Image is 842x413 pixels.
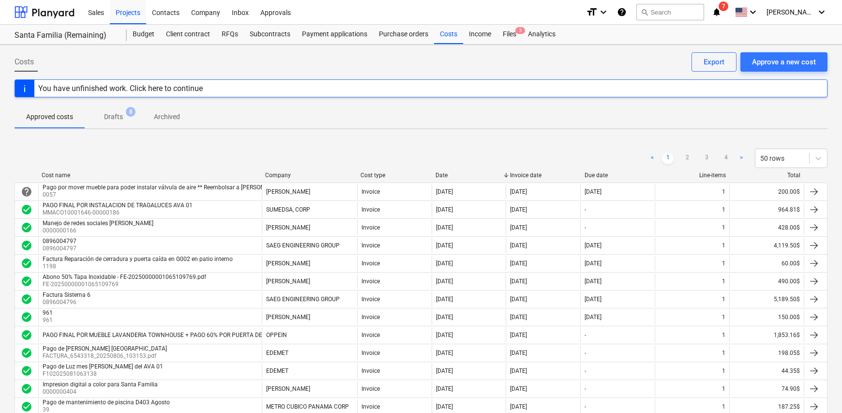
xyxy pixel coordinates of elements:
div: [DATE] [436,385,453,392]
div: - [585,224,586,231]
div: 150.00$ [729,309,804,325]
p: 961 [43,316,55,324]
div: 60.00$ [729,256,804,271]
div: Invoice [361,350,380,356]
div: [DATE] [510,188,527,195]
div: Line-items [659,172,726,179]
a: Budget [127,25,160,44]
span: check_circle [21,401,32,413]
p: 0896004796 [43,298,92,306]
div: [DATE] [436,367,453,374]
p: Archived [154,112,180,122]
div: Invoice [361,260,380,267]
div: [DATE] [436,314,453,321]
div: 1 [722,260,725,267]
div: [DATE] [436,278,453,285]
div: [DATE] [436,332,453,338]
a: Page 1 is your current page [662,153,674,164]
p: Drafts [104,112,123,122]
span: check_circle [21,311,32,323]
div: [DATE] [510,350,527,356]
a: Income [463,25,497,44]
div: METRO CUBICO PANAMA CORP [266,403,349,410]
div: Cost type [361,172,427,179]
div: EDEMET [266,367,288,374]
div: Invoice was approved [21,258,32,269]
div: Invoice was approved [21,222,32,233]
div: Invoice [361,206,380,213]
p: F102025081063138 [43,370,165,378]
div: - [585,403,586,410]
div: Invoice [361,188,380,195]
div: Impresion digital a color para Santa Familia [43,381,158,388]
div: [DATE] [585,188,601,195]
div: 198.05$ [729,345,804,361]
span: check_circle [21,365,32,377]
div: 74.90$ [729,381,804,397]
div: Invoice [361,242,380,249]
span: check_circle [21,293,32,305]
div: OPPEIN [266,332,287,338]
div: [DATE] [585,314,601,321]
a: Purchase orders [373,25,434,44]
a: Subcontracts [244,25,296,44]
div: 1 [722,332,725,338]
div: Manejo de redes sociales [PERSON_NAME] [43,220,153,227]
span: check_circle [21,329,32,341]
div: 44.35$ [729,363,804,379]
span: Costs [15,56,34,68]
div: 1 [722,188,725,195]
div: 1 [722,242,725,249]
div: 5,189.50$ [729,291,804,307]
div: Abono 50% Tapa Inoxidable - FE-20250000001065109769.pdf [43,274,206,280]
p: 0057 [43,191,292,199]
div: Santa Familia (Remaining) [15,31,115,41]
div: Invoice [361,224,380,231]
div: Due date [585,172,651,179]
div: 1 [722,350,725,356]
div: [DATE] [510,224,527,231]
div: 1 [722,367,725,374]
span: check_circle [21,240,32,251]
iframe: Chat Widget [794,367,842,413]
div: [DATE] [510,206,527,213]
div: EDEMET [266,350,288,356]
a: Analytics [522,25,561,44]
div: Invoice [361,296,380,303]
div: Date [436,172,502,179]
a: Page 4 [720,153,732,164]
div: SAEG ENGINEERING GROUP [266,296,340,303]
div: 1,853.16$ [729,327,804,343]
span: 3 [515,27,525,34]
div: [PERSON_NAME] [266,188,310,195]
div: [DATE] [585,296,601,303]
div: Invoice is waiting for an approval [21,186,32,198]
span: check_circle [21,275,32,287]
span: check_circle [21,204,32,215]
div: - [585,332,586,338]
span: help [21,186,32,198]
div: [PERSON_NAME] [266,224,310,231]
div: [DATE] [585,278,601,285]
div: Widget de chat [794,367,842,413]
a: Payment applications [296,25,373,44]
div: 428.00$ [729,220,804,235]
div: PAGO FINAL POR MUEBLE LAVANDERIA TOWNHOUSE + PAGO 60% POR PUERTA DE REFRI ADICIONAL [43,332,310,338]
div: 4,119.50$ [729,238,804,253]
a: Costs [434,25,463,44]
div: [DATE] [510,314,527,321]
a: Client contract [160,25,216,44]
div: Pago de mantenimiento de piscina D403 Agosto [43,399,170,406]
a: Previous page [647,153,658,164]
div: Invoice [361,314,380,321]
button: Approve a new cost [740,52,827,72]
div: Invoice [361,367,380,374]
div: RFQs [216,25,244,44]
div: Pago por mover mueble para poder instalar válvula de aire ** Reembolsar a [PERSON_NAME]** [43,184,290,191]
div: 490.00$ [729,274,804,289]
div: [PERSON_NAME] [266,260,310,267]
